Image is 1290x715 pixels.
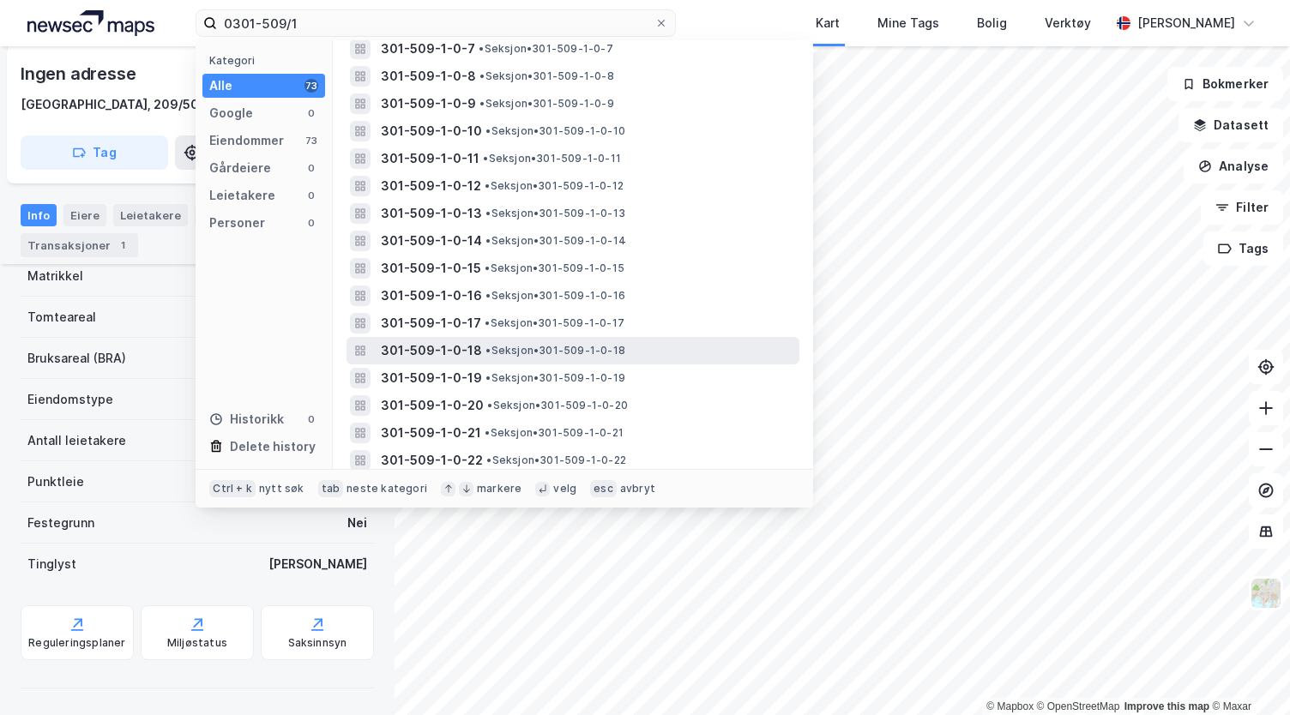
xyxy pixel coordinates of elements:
[553,482,576,496] div: velg
[209,103,253,123] div: Google
[479,69,485,82] span: •
[381,395,484,416] span: 301-509-1-0-20
[1184,149,1283,183] button: Analyse
[1178,108,1283,142] button: Datasett
[259,482,304,496] div: nytt søk
[381,313,481,333] span: 301-509-1-0-17
[21,233,138,257] div: Transaksjoner
[217,10,654,36] input: Søk på adresse, matrikkel, gårdeiere, leietakere eller personer
[209,185,275,206] div: Leietakere
[167,636,227,650] div: Miljøstatus
[381,93,476,114] span: 301-509-1-0-9
[485,124,625,138] span: Seksjon • 301-509-1-0-10
[27,430,126,451] div: Antall leietakere
[479,42,484,55] span: •
[485,179,490,192] span: •
[381,176,481,196] span: 301-509-1-0-12
[620,482,655,496] div: avbryt
[590,480,617,497] div: esc
[113,204,188,226] div: Leietakere
[986,700,1034,712] a: Mapbox
[381,39,475,59] span: 301-509-1-0-7
[209,158,271,178] div: Gårdeiere
[27,554,76,574] div: Tinglyst
[381,66,476,87] span: 301-509-1-0-8
[209,213,265,233] div: Personer
[485,261,624,275] span: Seksjon • 301-509-1-0-15
[483,152,488,165] span: •
[485,179,624,193] span: Seksjon • 301-509-1-0-12
[487,399,628,412] span: Seksjon • 301-509-1-0-20
[304,79,318,93] div: 73
[479,97,485,110] span: •
[479,42,612,56] span: Seksjon • 301-509-1-0-7
[485,316,490,329] span: •
[381,423,481,443] span: 301-509-1-0-21
[485,344,625,357] span: Seksjon • 301-509-1-0-18
[63,204,106,226] div: Eiere
[28,636,125,650] div: Reguleringsplaner
[381,340,482,361] span: 301-509-1-0-18
[381,450,483,471] span: 301-509-1-0-22
[1037,700,1120,712] a: OpenStreetMap
[485,234,626,248] span: Seksjon • 301-509-1-0-14
[304,106,318,120] div: 0
[486,454,491,466] span: •
[381,203,482,224] span: 301-509-1-0-13
[209,409,284,430] div: Historikk
[977,13,1007,33] div: Bolig
[483,152,621,165] span: Seksjon • 301-509-1-0-11
[209,130,284,151] div: Eiendommer
[21,94,205,115] div: [GEOGRAPHIC_DATA], 209/501
[27,307,96,327] div: Tomteareal
[381,285,482,306] span: 301-509-1-0-16
[304,189,318,202] div: 0
[877,13,939,33] div: Mine Tags
[114,237,131,254] div: 1
[487,399,492,412] span: •
[21,60,139,87] div: Ingen adresse
[485,289,491,302] span: •
[209,480,256,497] div: Ctrl + k
[1167,67,1283,101] button: Bokmerker
[485,207,625,220] span: Seksjon • 301-509-1-0-13
[485,234,491,247] span: •
[21,135,168,170] button: Tag
[21,204,57,226] div: Info
[479,69,613,83] span: Seksjon • 301-509-1-0-8
[288,636,347,650] div: Saksinnsyn
[381,368,482,388] span: 301-509-1-0-19
[381,121,482,141] span: 301-509-1-0-10
[477,482,521,496] div: markere
[27,513,94,533] div: Festegrunn
[1204,633,1290,715] iframe: Chat Widget
[195,204,259,226] div: Datasett
[1204,633,1290,715] div: Kontrollprogram for chat
[381,258,481,279] span: 301-509-1-0-15
[816,13,840,33] div: Kart
[1250,577,1282,610] img: Z
[27,348,126,369] div: Bruksareal (BRA)
[304,412,318,426] div: 0
[304,134,318,147] div: 73
[347,513,367,533] div: Nei
[347,482,427,496] div: neste kategori
[1201,190,1283,225] button: Filter
[209,75,232,96] div: Alle
[485,426,624,440] span: Seksjon • 301-509-1-0-21
[268,554,367,574] div: [PERSON_NAME]
[1137,13,1235,33] div: [PERSON_NAME]
[485,207,491,219] span: •
[485,289,625,303] span: Seksjon • 301-509-1-0-16
[27,266,83,286] div: Matrikkel
[209,54,325,67] div: Kategori
[1124,700,1209,712] a: Improve this map
[485,371,491,384] span: •
[486,454,626,467] span: Seksjon • 301-509-1-0-22
[27,472,84,492] div: Punktleie
[27,389,113,410] div: Eiendomstype
[485,371,625,385] span: Seksjon • 301-509-1-0-19
[485,316,624,330] span: Seksjon • 301-509-1-0-17
[1203,231,1283,266] button: Tags
[485,124,491,137] span: •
